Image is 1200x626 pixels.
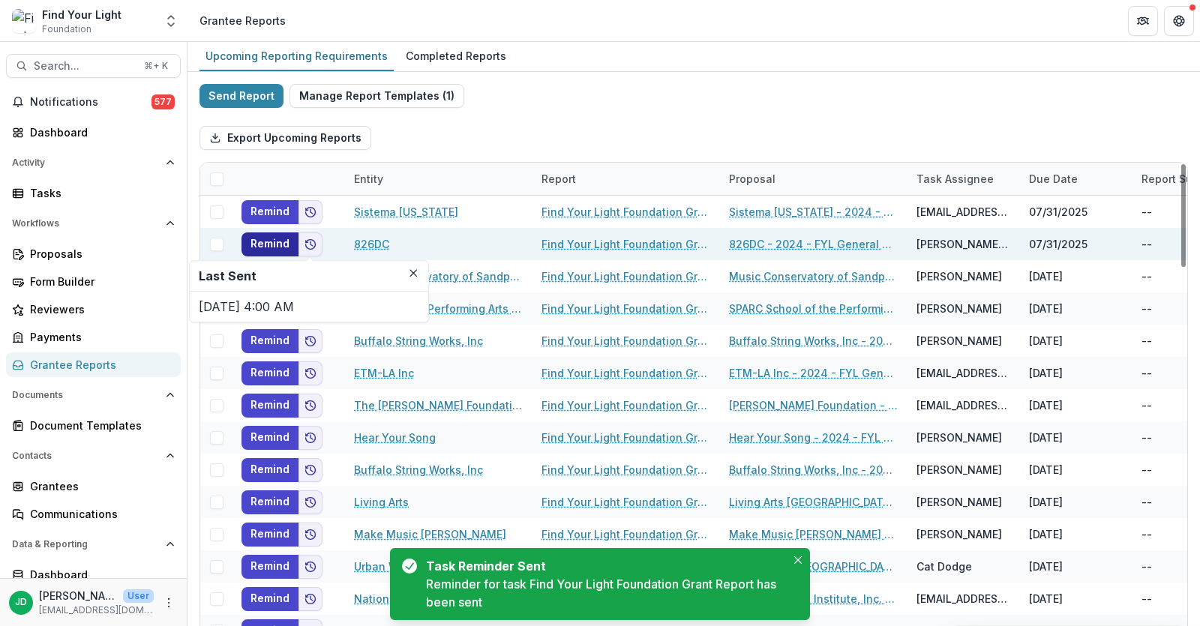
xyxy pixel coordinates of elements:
button: Add to friends [298,523,322,547]
div: [DATE] [1020,260,1132,292]
div: [PERSON_NAME] [916,430,1002,445]
a: Buffalo String Works, Inc - 2024-25 - Find Your Light Foundation Request for Proposal [729,462,898,478]
button: More [160,594,178,612]
a: Tasks [6,181,181,205]
button: Add to friends [298,490,322,514]
div: Jeffrey Dollinger [15,598,27,607]
img: Find Your Light [12,9,36,33]
a: [PERSON_NAME] Foundation - 2024 - FYL General Grant Application [729,397,898,413]
button: Remind [241,361,298,385]
a: Upcoming Reporting Requirements [199,42,394,71]
a: Grantee Reports [6,352,181,377]
div: -- [1141,333,1152,349]
div: 07/31/2025 [1020,196,1132,228]
button: Add to friends [298,361,322,385]
button: Add to friends [298,426,322,450]
div: Task Assignee [907,163,1020,195]
a: Buffalo String Works, Inc - 2024-25 - Find Your Light Foundation Request for Proposal [729,333,898,349]
button: Open Documents [6,383,181,407]
button: Partners [1128,6,1158,36]
button: Add to friends [298,200,322,224]
div: Due Date [1020,163,1132,195]
div: Entity [345,171,392,187]
a: Find Your Light Foundation Grant Report [541,204,711,220]
button: Remind [241,490,298,514]
div: Form Builder [30,274,169,289]
button: Add to friends [298,555,322,579]
a: Payments [6,325,181,349]
div: [DATE] [1020,389,1132,421]
button: Remind [241,394,298,418]
a: Document Templates [6,413,181,438]
button: Export Upcoming Reports [199,126,371,150]
button: Send Report [199,84,283,108]
a: Communications [6,502,181,526]
button: Open Activity [6,151,181,175]
div: [PERSON_NAME] [916,494,1002,510]
div: -- [1141,559,1152,574]
a: Find Your Light Foundation Grant Report [541,365,711,381]
a: Dashboard [6,562,181,587]
span: Notifications [30,96,151,109]
div: [DATE] [1020,454,1132,486]
div: [EMAIL_ADDRESS][DOMAIN_NAME] [916,591,1011,607]
div: Dashboard [30,567,169,583]
div: Proposals [30,246,169,262]
a: Buffalo String Works, Inc [354,333,483,349]
div: [DATE] [1020,550,1132,583]
div: [DATE] [1020,518,1132,550]
button: Remind [241,555,298,579]
div: Document Templates [30,418,169,433]
header: Last Sent [190,261,428,292]
div: -- [1141,526,1152,542]
div: [DATE] [1020,486,1132,518]
a: Music Conservatory of Sandpoint, Inc - 2024-25 - Find Your Light Foundation Request for Proposal [729,268,898,284]
a: Urban Word [GEOGRAPHIC_DATA] [354,559,523,574]
button: Remind [241,232,298,256]
div: Task Reminder Sent [426,557,780,575]
a: Hear Your Song [354,430,436,445]
div: 07/31/2025 [1020,228,1132,260]
div: Cat Dodge [916,559,972,574]
div: Report [532,171,585,187]
p: [EMAIL_ADDRESS][DOMAIN_NAME] [39,604,154,617]
div: -- [1141,301,1152,316]
a: Reviewers [6,297,181,322]
button: Add to friends [298,587,322,611]
div: Grantee Reports [30,357,169,373]
div: Proposal [720,163,907,195]
div: [PERSON_NAME] [916,301,1002,316]
button: Add to friends [298,394,322,418]
div: [EMAIL_ADDRESS][DOMAIN_NAME] [916,365,1011,381]
a: 826DC - 2024 - FYL General Grant Application [729,236,898,252]
a: 826DC [354,236,389,252]
button: Search... [6,54,181,78]
div: Entity [345,163,532,195]
a: Dashboard [6,120,181,145]
div: Task Assignee [907,171,1003,187]
a: Hear Your Song - 2024 - FYL General Grant Application [729,430,898,445]
div: [PERSON_NAME] [916,462,1002,478]
span: Documents [12,390,160,400]
a: Make Music [PERSON_NAME] [354,526,506,542]
span: Workflows [12,218,160,229]
a: Find Your Light Foundation Grant Report [541,333,711,349]
div: -- [1141,494,1152,510]
div: -- [1141,397,1152,413]
a: Find Your Light Foundation Grant Report [541,526,711,542]
div: Tasks [30,185,169,201]
button: Open entity switcher [160,6,181,36]
a: Urban Word [GEOGRAPHIC_DATA] - 2024 - FYL General Grant Application [729,559,898,574]
div: -- [1141,365,1152,381]
div: -- [1141,430,1152,445]
div: Due Date [1020,171,1087,187]
div: Grantee Reports [199,13,286,28]
span: Activity [12,157,160,168]
button: Close [404,264,422,282]
nav: breadcrumb [193,10,292,31]
div: [PERSON_NAME] Pred [PERSON_NAME] [916,236,1011,252]
a: ETM-LA Inc - 2024 - FYL General Grant Application [729,365,898,381]
div: Communications [30,506,169,522]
